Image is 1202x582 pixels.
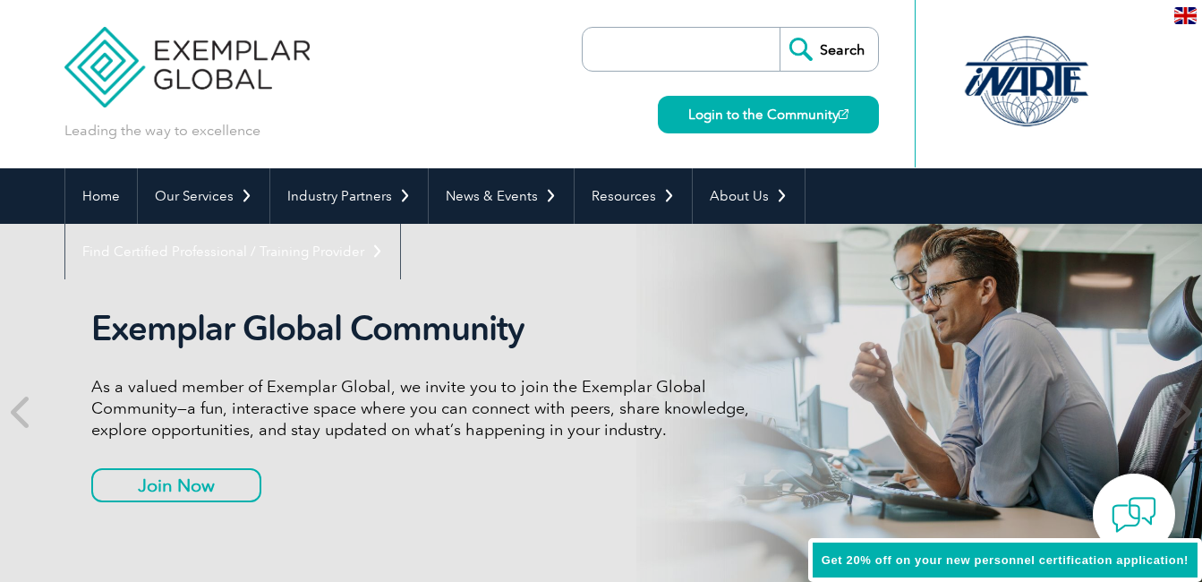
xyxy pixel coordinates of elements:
a: Home [65,168,137,224]
p: As a valued member of Exemplar Global, we invite you to join the Exemplar Global Community—a fun,... [91,376,763,441]
img: open_square.png [839,109,848,119]
a: Resources [575,168,692,224]
a: Our Services [138,168,269,224]
a: Find Certified Professional / Training Provider [65,224,400,279]
h2: Exemplar Global Community [91,308,763,349]
p: Leading the way to excellence [64,121,260,141]
img: en [1174,7,1197,24]
a: News & Events [429,168,574,224]
a: Login to the Community [658,96,879,133]
input: Search [780,28,878,71]
img: contact-chat.png [1112,492,1156,537]
span: Get 20% off on your new personnel certification application! [822,553,1189,567]
a: Join Now [91,468,261,502]
a: Industry Partners [270,168,428,224]
a: About Us [693,168,805,224]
